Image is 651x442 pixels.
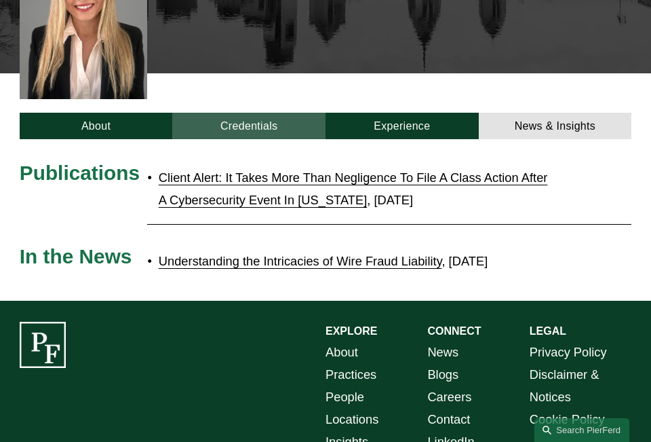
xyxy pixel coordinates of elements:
[427,364,458,386] a: Blogs
[325,409,378,431] a: Locations
[530,409,605,431] a: Cookie Policy
[20,245,132,268] span: In the News
[325,342,358,364] a: About
[427,409,470,431] a: Contact
[159,167,555,212] p: , [DATE]
[534,418,629,442] a: Search this site
[159,254,442,268] a: Understanding the Intricacies of Wire Fraud Liability
[479,113,632,139] a: News & Insights
[159,251,555,273] p: , [DATE]
[427,386,471,409] a: Careers
[325,325,377,337] strong: EXPLORE
[427,325,481,337] strong: CONNECT
[20,113,173,139] a: About
[530,364,631,409] a: Disclaimer & Notices
[172,113,325,139] a: Credentials
[159,170,548,207] a: Client Alert: It Takes More Than Negligence To File A Class Action After A Cybersecurity Event In...
[325,113,479,139] a: Experience
[530,325,566,337] strong: LEGAL
[325,386,364,409] a: People
[20,162,140,184] span: Publications
[427,342,458,364] a: News
[530,342,607,364] a: Privacy Policy
[325,364,376,386] a: Practices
